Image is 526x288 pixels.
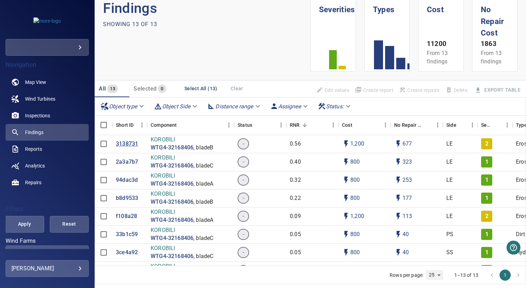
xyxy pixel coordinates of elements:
a: 3ce4a92 [116,249,138,257]
p: WTG4-32168406 [151,180,193,188]
div: [PERSON_NAME] [11,263,83,274]
span: - [238,231,248,239]
p: 1,200 [350,212,364,220]
p: 0.22 [290,194,301,202]
svg: Auto cost [342,158,350,166]
a: findings active [6,124,89,141]
p: KOROBILI [151,190,213,198]
div: Repair Now Ratio: The ratio of the additional incurred cost of repair in 1 year and the cost of r... [290,115,300,135]
em: Status : [326,103,344,110]
p: 113 [403,212,412,220]
span: Findings that are included in repair orders can not be deleted [443,84,470,96]
p: 33b1c59 [116,231,138,239]
p: , bladeB [193,198,213,206]
button: Sort [252,120,262,130]
a: WTG4-32168406 [151,198,193,206]
em: Object type [109,103,137,110]
div: Status [234,115,286,135]
button: Sort [492,120,502,130]
a: inspections noActive [6,107,89,124]
p: 800 [350,194,360,202]
div: Object type [98,100,148,112]
p: , bladeC [193,162,213,170]
div: Status [238,115,252,135]
p: 1863 [481,39,509,49]
a: map noActive [6,74,89,91]
p: 1 [485,249,488,257]
a: analytics noActive [6,157,89,174]
a: windturbines noActive [6,91,89,107]
p: Rows per page: [390,272,423,279]
em: Assignee [278,103,301,110]
span: Selected [134,85,157,92]
div: Object Side [151,100,202,112]
p: , bladeC [193,252,213,260]
img: more-logo [33,17,61,24]
p: SS [446,249,453,257]
button: Menu [137,120,147,130]
span: - [238,140,248,148]
p: 1 [485,194,488,202]
div: Severity [478,115,512,135]
svg: Auto cost [342,212,350,220]
span: Reports [25,146,42,153]
button: Sort [177,120,187,130]
svg: Auto cost [342,248,350,257]
p: 0.56 [290,140,301,148]
h4: Navigation [6,61,89,68]
h4: Filters [6,205,89,212]
p: 1 [485,158,488,166]
p: 323 [403,158,412,166]
p: 40 [403,231,409,239]
em: Distance range [215,103,253,110]
span: - [238,212,248,220]
p: 0.40 [290,158,301,166]
span: Repairs [25,179,41,186]
div: 25 [426,270,443,280]
a: f108a28 [116,212,137,220]
p: 800 [350,249,360,257]
span: Apply the latest inspection filter to create repairs [396,84,443,96]
span: Inspections [25,112,50,119]
button: Menu [467,120,478,130]
svg: Auto cost [342,194,350,202]
svg: Auto cost [342,140,350,148]
div: RNR [286,115,338,135]
p: 677 [403,140,412,148]
p: LE [446,158,453,166]
div: Short ID [112,115,147,135]
button: Sort [423,120,432,130]
svg: Auto impact [394,140,403,148]
button: Reset [50,216,89,233]
p: 800 [350,158,360,166]
span: Reset [58,220,80,228]
a: WTG4-32168406 [151,144,193,152]
span: Findings that are included in repair orders will not be updated [313,84,352,96]
p: 0.32 [290,176,301,184]
p: PS [446,231,453,239]
p: WTG4-32168406 [151,252,193,260]
p: KOROBILI [151,136,213,144]
span: 0 [158,85,166,93]
p: , bladeA [193,180,213,188]
svg: Auto impact [394,212,403,220]
a: b8d9533 [116,194,138,202]
span: Findings [25,129,43,136]
span: Analytics [25,162,45,169]
button: Menu [380,120,391,130]
p: 1–13 of 13 [454,272,479,279]
div: Wind Farms [6,246,89,262]
p: 11200 [427,39,455,49]
span: - [238,158,248,166]
span: - [238,194,248,202]
a: 94dac3d [116,176,138,184]
em: Object Side [162,103,191,110]
a: WTG4-32168406 [151,234,193,242]
a: repairs noActive [6,174,89,191]
button: Menu [328,120,338,130]
span: Apply [14,220,35,228]
p: 253 [403,176,412,184]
